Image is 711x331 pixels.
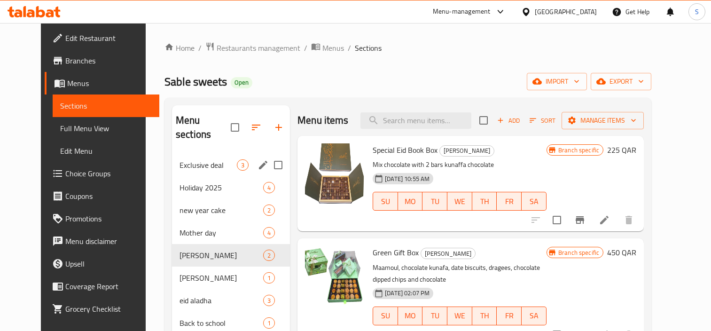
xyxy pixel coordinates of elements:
[65,190,152,202] span: Coupons
[525,195,543,208] span: SA
[172,244,290,267] div: [PERSON_NAME]2
[373,143,438,157] span: Special Eid Book Box
[263,295,275,306] div: items
[607,143,636,157] h6: 225 QAR
[305,246,365,306] img: Green Gift Box
[381,174,433,183] span: [DATE] 10:55 AM
[447,192,472,211] button: WE
[45,230,160,252] a: Menu disclaimer
[500,195,518,208] span: FR
[267,116,290,139] button: Add section
[172,289,290,312] div: eid aladha3
[617,209,640,231] button: delete
[497,307,522,325] button: FR
[311,42,344,54] a: Menus
[217,42,300,54] span: Restaurants management
[381,289,433,298] span: [DATE] 02:07 PM
[180,295,263,306] span: eid aladha
[426,309,444,323] span: TU
[398,307,423,325] button: MO
[65,281,152,292] span: Coverage Report
[172,154,290,176] div: Exclusive deal3edit
[45,72,160,95] a: Menus
[355,42,382,54] span: Sections
[497,192,522,211] button: FR
[65,258,152,269] span: Upsell
[305,143,365,204] img: Special Eid Book Box
[172,267,290,289] div: [PERSON_NAME]1
[65,213,152,224] span: Promotions
[180,227,263,238] span: Mother day
[496,115,521,126] span: Add
[164,71,227,92] span: Sable sweets
[523,113,562,128] span: Sort items
[264,319,274,328] span: 1
[534,76,579,87] span: import
[569,115,636,126] span: Manage items
[535,7,597,17] div: [GEOGRAPHIC_DATA]
[522,307,547,325] button: SA
[472,192,497,211] button: TH
[180,182,263,193] div: Holiday 2025
[451,195,469,208] span: WE
[263,227,275,238] div: items
[180,272,263,284] div: OMRAH MOUBARAKAH
[225,118,245,137] span: Select all sections
[426,195,444,208] span: TU
[198,42,202,54] li: /
[53,117,160,140] a: Full Menu View
[562,112,644,129] button: Manage items
[45,49,160,72] a: Branches
[422,192,447,211] button: TU
[322,42,344,54] span: Menus
[527,73,587,90] button: import
[65,32,152,44] span: Edit Restaurant
[472,307,497,325] button: TH
[45,252,160,275] a: Upsell
[598,76,644,87] span: export
[172,221,290,244] div: Mother day4
[377,309,394,323] span: SU
[373,159,547,171] p: Mix chocolate with 2 bars kunaffa chocolate
[547,210,567,230] span: Select to update
[433,6,491,17] div: Menu-management
[180,272,263,284] span: [PERSON_NAME]
[180,250,263,261] span: [PERSON_NAME]
[607,246,636,259] h6: 450 QAR
[180,159,237,171] span: Exclusive deal
[447,307,472,325] button: WE
[205,42,300,54] a: Restaurants management
[65,55,152,66] span: Branches
[555,248,603,257] span: Branch specific
[176,113,231,142] h2: Menu sections
[180,317,263,329] span: Back to school
[164,42,651,54] nav: breadcrumb
[60,100,152,111] span: Sections
[60,123,152,134] span: Full Menu View
[591,73,651,90] button: export
[172,176,290,199] div: Holiday 20254
[264,183,274,192] span: 4
[264,206,274,215] span: 2
[421,248,475,259] span: [PERSON_NAME]
[231,79,252,87] span: Open
[360,112,471,129] input: search
[53,95,160,117] a: Sections
[377,195,394,208] span: SU
[373,307,398,325] button: SU
[695,7,699,17] span: S
[527,113,558,128] button: Sort
[530,115,555,126] span: Sort
[45,298,160,320] a: Grocery Checklist
[245,116,267,139] span: Sort sections
[45,185,160,207] a: Coupons
[373,262,547,285] p: Maamoul, chocolate kunafa, date biscuits, dragees, chocolate dipped chips and chocolate
[65,303,152,315] span: Grocery Checklist
[402,309,419,323] span: MO
[256,158,270,172] button: edit
[264,229,274,237] span: 4
[373,245,419,260] span: Green Gift Box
